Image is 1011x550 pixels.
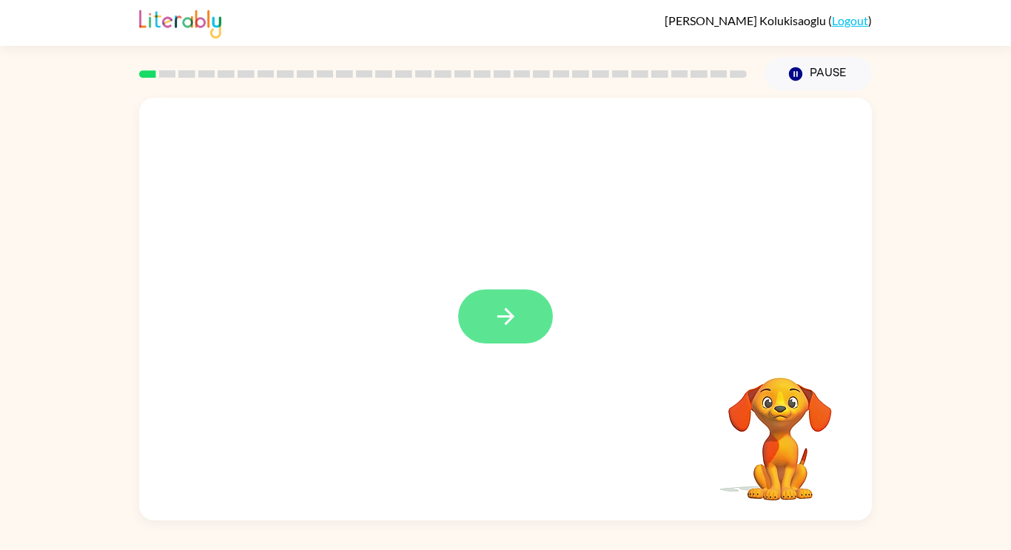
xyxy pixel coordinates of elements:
div: ( ) [665,13,872,27]
button: Pause [765,57,872,91]
a: Logout [832,13,868,27]
span: [PERSON_NAME] Kolukisaoglu [665,13,828,27]
video: Your browser must support playing .mp4 files to use Literably. Please try using another browser. [706,355,854,503]
img: Literably [139,6,221,38]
